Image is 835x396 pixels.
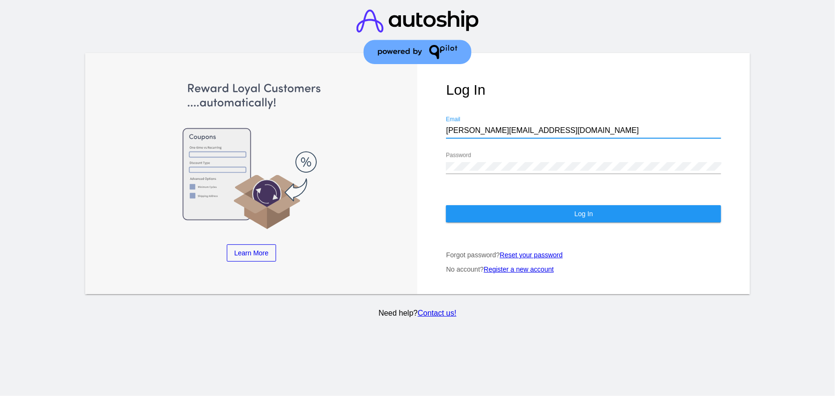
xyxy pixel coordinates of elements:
a: Contact us! [418,309,456,317]
a: Register a new account [484,265,554,273]
button: Log In [446,205,721,222]
p: Need help? [83,309,752,318]
span: Learn More [234,249,269,257]
p: Forgot password? [446,251,721,259]
input: Email [446,126,721,135]
p: No account? [446,265,721,273]
a: Learn More [227,244,277,262]
a: Reset your password [500,251,563,259]
img: Apply Coupons Automatically to Scheduled Orders with QPilot [114,82,389,231]
span: Log In [574,210,593,218]
h1: Log In [446,82,721,98]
